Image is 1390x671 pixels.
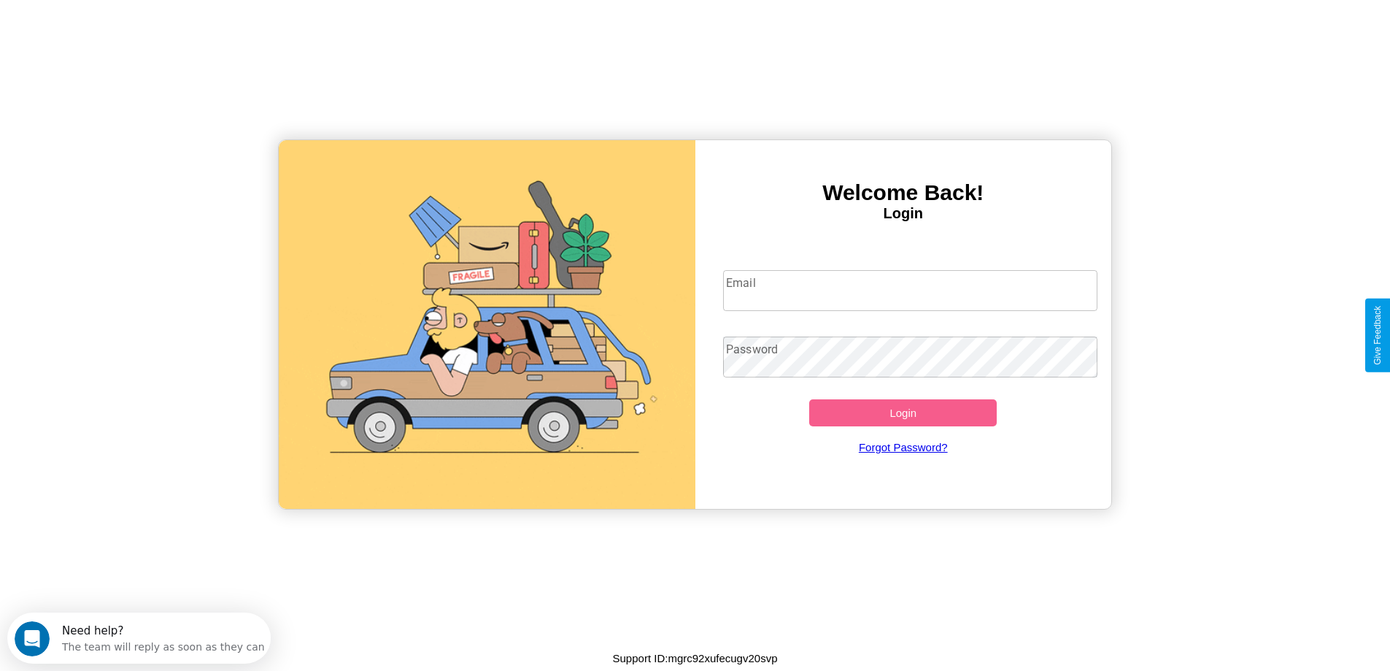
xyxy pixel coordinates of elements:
[15,621,50,656] iframe: Intercom live chat
[279,140,695,509] img: gif
[7,613,271,664] iframe: Intercom live chat discovery launcher
[613,648,778,668] p: Support ID: mgrc92xufecugv20svp
[809,399,997,426] button: Login
[1372,306,1383,365] div: Give Feedback
[695,180,1112,205] h3: Welcome Back!
[695,205,1112,222] h4: Login
[55,24,258,39] div: The team will reply as soon as they can
[55,12,258,24] div: Need help?
[716,426,1090,468] a: Forgot Password?
[6,6,271,46] div: Open Intercom Messenger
